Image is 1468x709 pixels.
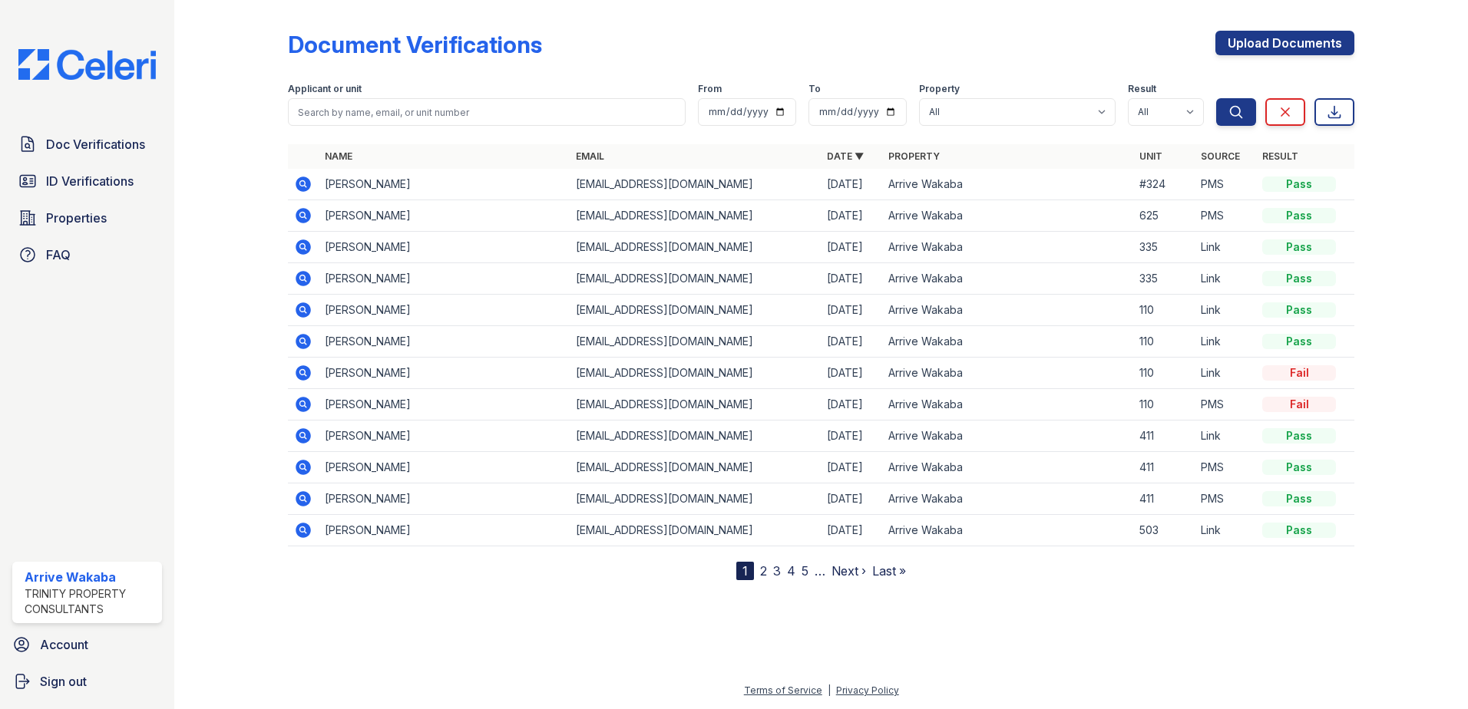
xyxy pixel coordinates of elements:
[1262,334,1336,349] div: Pass
[821,515,882,546] td: [DATE]
[12,129,162,160] a: Doc Verifications
[288,98,686,126] input: Search by name, email, or unit number
[570,483,821,515] td: [EMAIL_ADDRESS][DOMAIN_NAME]
[1128,83,1156,95] label: Result
[46,246,71,264] span: FAQ
[570,420,821,452] td: [EMAIL_ADDRESS][DOMAIN_NAME]
[808,83,821,95] label: To
[882,389,1133,420] td: Arrive Wakaba
[1195,420,1256,452] td: Link
[802,563,808,579] a: 5
[25,586,156,617] div: Trinity Property Consultants
[25,568,156,586] div: Arrive Wakaba
[882,515,1133,546] td: Arrive Wakaba
[12,239,162,270] a: FAQ
[570,200,821,232] td: [EMAIL_ADDRESS][DOMAIN_NAME]
[1133,358,1195,389] td: 110
[888,150,940,162] a: Property
[12,203,162,233] a: Properties
[1262,428,1336,444] div: Pass
[698,83,722,95] label: From
[1262,491,1336,506] div: Pass
[832,563,866,579] a: Next ›
[821,389,882,420] td: [DATE]
[319,232,570,263] td: [PERSON_NAME]
[288,31,542,58] div: Document Verifications
[1262,397,1336,412] div: Fail
[828,684,831,696] div: |
[570,169,821,200] td: [EMAIL_ADDRESS][DOMAIN_NAME]
[821,326,882,358] td: [DATE]
[1262,523,1336,538] div: Pass
[40,672,87,691] span: Sign out
[760,563,767,579] a: 2
[1133,515,1195,546] td: 503
[1195,452,1256,483] td: PMS
[882,420,1133,452] td: Arrive Wakaba
[1195,358,1256,389] td: Link
[827,150,864,162] a: Date ▼
[6,666,168,697] button: Sign out
[1262,150,1298,162] a: Result
[1195,295,1256,326] td: Link
[1133,389,1195,420] td: 110
[821,263,882,295] td: [DATE]
[882,326,1133,358] td: Arrive Wakaba
[1133,483,1195,515] td: 411
[1262,271,1336,286] div: Pass
[1195,200,1256,232] td: PMS
[570,515,821,546] td: [EMAIL_ADDRESS][DOMAIN_NAME]
[570,295,821,326] td: [EMAIL_ADDRESS][DOMAIN_NAME]
[1262,239,1336,255] div: Pass
[882,169,1133,200] td: Arrive Wakaba
[319,326,570,358] td: [PERSON_NAME]
[46,172,134,190] span: ID Verifications
[1139,150,1162,162] a: Unit
[570,263,821,295] td: [EMAIL_ADDRESS][DOMAIN_NAME]
[325,150,352,162] a: Name
[319,515,570,546] td: [PERSON_NAME]
[882,358,1133,389] td: Arrive Wakaba
[319,483,570,515] td: [PERSON_NAME]
[12,166,162,196] a: ID Verifications
[1195,263,1256,295] td: Link
[882,452,1133,483] td: Arrive Wakaba
[319,420,570,452] td: [PERSON_NAME]
[821,452,882,483] td: [DATE]
[821,169,882,200] td: [DATE]
[1195,232,1256,263] td: Link
[6,49,168,80] img: CE_Logo_Blue-a8612792a0a2168367f1c8372b55b34899dd931a85d93a1a3d3e32e68fde9ad4.png
[319,263,570,295] td: [PERSON_NAME]
[1195,169,1256,200] td: PMS
[744,684,822,696] a: Terms of Service
[1262,176,1336,192] div: Pass
[815,562,825,580] span: …
[1133,452,1195,483] td: 411
[1133,326,1195,358] td: 110
[787,563,795,579] a: 4
[821,358,882,389] td: [DATE]
[40,635,88,654] span: Account
[1195,389,1256,420] td: PMS
[570,452,821,483] td: [EMAIL_ADDRESS][DOMAIN_NAME]
[288,83,362,95] label: Applicant or unit
[882,295,1133,326] td: Arrive Wakaba
[319,358,570,389] td: [PERSON_NAME]
[836,684,899,696] a: Privacy Policy
[773,563,781,579] a: 3
[1133,200,1195,232] td: 625
[1133,295,1195,326] td: 110
[1133,420,1195,452] td: 411
[882,263,1133,295] td: Arrive Wakaba
[882,200,1133,232] td: Arrive Wakaba
[319,389,570,420] td: [PERSON_NAME]
[1215,31,1354,55] a: Upload Documents
[1195,483,1256,515] td: PMS
[319,200,570,232] td: [PERSON_NAME]
[46,135,145,153] span: Doc Verifications
[736,562,754,580] div: 1
[1195,515,1256,546] td: Link
[46,209,107,227] span: Properties
[821,200,882,232] td: [DATE]
[1201,150,1240,162] a: Source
